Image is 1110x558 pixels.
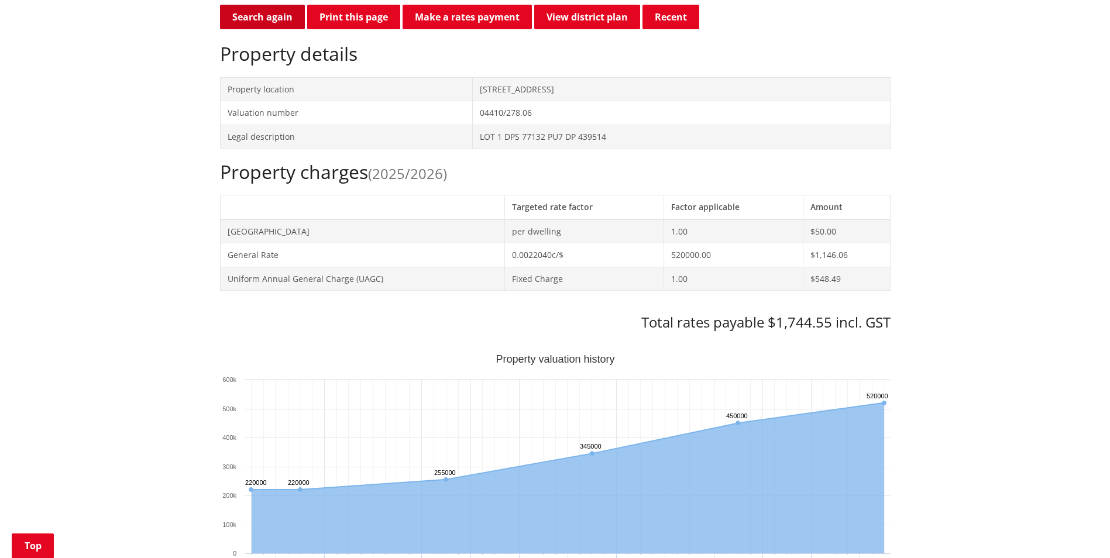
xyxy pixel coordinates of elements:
[249,487,253,492] path: Thursday, Jun 30, 12:00, 220,000. Capital Value.
[12,533,54,558] a: Top
[664,219,803,243] td: 1.00
[473,125,890,149] td: LOT 1 DPS 77132 PU7 DP 439514
[803,195,890,219] th: Amount
[867,392,888,399] text: 520000
[803,219,890,243] td: $50.00
[504,267,664,291] td: Fixed Charge
[307,5,400,29] button: Print this page
[534,5,640,29] a: View district plan
[504,195,664,219] th: Targeted rate factor
[220,5,305,29] a: Search again
[220,43,891,65] h2: Property details
[222,405,236,412] text: 500k
[496,353,614,365] text: Property valuation history
[232,550,236,557] text: 0
[504,243,664,267] td: 0.0022040c/$
[220,219,504,243] td: [GEOGRAPHIC_DATA]
[580,443,602,450] text: 345000
[736,421,740,425] path: Wednesday, Jun 30, 12:00, 450,000. Capital Value.
[245,479,267,486] text: 220000
[222,463,236,470] text: 300k
[403,5,532,29] a: Make a rates payment
[220,161,891,183] h2: Property charges
[664,195,803,219] th: Factor applicable
[220,267,504,291] td: Uniform Annual General Charge (UAGC)
[220,101,473,125] td: Valuation number
[220,125,473,149] td: Legal description
[222,492,236,499] text: 200k
[220,243,504,267] td: General Rate
[664,267,803,291] td: 1.00
[297,487,302,492] path: Saturday, Jun 30, 12:00, 220,000. Capital Value.
[803,243,890,267] td: $1,146.06
[642,5,699,29] button: Recent
[881,401,886,405] path: Sunday, Jun 30, 12:00, 520,000. Capital Value.
[288,479,310,486] text: 220000
[473,101,890,125] td: 04410/278.06
[434,469,456,476] text: 255000
[1056,509,1098,551] iframe: Messenger Launcher
[444,477,448,482] path: Tuesday, Jun 30, 12:00, 255,000. Capital Value.
[664,243,803,267] td: 520000.00
[473,77,890,101] td: [STREET_ADDRESS]
[726,412,748,419] text: 450000
[803,267,890,291] td: $548.49
[222,376,236,383] text: 600k
[368,164,447,183] span: (2025/2026)
[222,521,236,528] text: 100k
[222,434,236,441] text: 400k
[220,77,473,101] td: Property location
[504,219,664,243] td: per dwelling
[589,451,594,456] path: Saturday, Jun 30, 12:00, 345,000. Capital Value.
[220,314,891,331] h3: Total rates payable $1,744.55 incl. GST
